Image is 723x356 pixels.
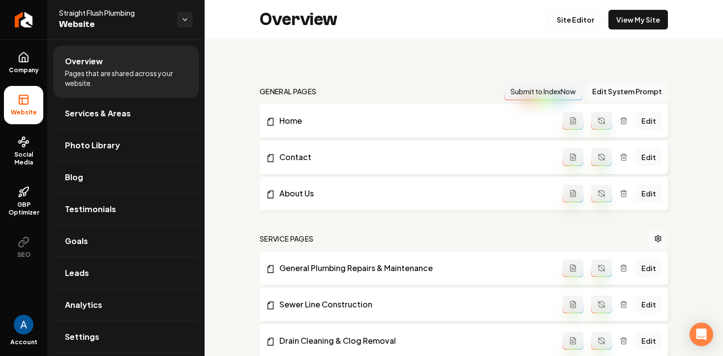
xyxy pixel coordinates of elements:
[65,331,99,343] span: Settings
[635,148,662,166] a: Edit
[266,188,563,199] a: About Us
[635,259,662,277] a: Edit
[59,18,169,31] span: Website
[4,201,43,217] span: GBP Optimizer
[260,10,337,29] h2: Overview
[4,178,43,224] a: GBP Optimizer
[266,335,563,347] a: Drain Cleaning & Clog Removal
[635,296,662,313] a: Edit
[563,185,583,202] button: Add admin page prompt
[504,82,582,100] button: Submit to IndexNow
[548,10,602,29] a: Site Editor
[65,299,102,311] span: Analytics
[53,321,199,353] a: Settings
[53,193,199,225] a: Testimonials
[65,139,120,151] span: Photo Library
[15,12,33,27] img: Rebolt Logo
[65,55,103,67] span: Overview
[53,257,199,289] a: Leads
[260,86,317,96] h2: general pages
[266,151,563,163] a: Contact
[53,162,199,193] a: Blog
[10,338,37,346] span: Account
[13,251,34,259] span: SEO
[4,228,43,267] button: SEO
[563,112,583,130] button: Add admin page prompt
[635,112,662,130] a: Edit
[563,332,583,350] button: Add admin page prompt
[608,10,668,29] a: View My Site
[65,235,88,247] span: Goals
[65,203,116,215] span: Testimonials
[563,148,583,166] button: Add admin page prompt
[53,130,199,161] a: Photo Library
[65,108,131,119] span: Services & Areas
[53,98,199,129] a: Services & Areas
[5,66,43,74] span: Company
[14,315,33,334] img: Andrew Magana
[65,171,83,183] span: Blog
[65,267,89,279] span: Leads
[635,332,662,350] a: Edit
[690,323,713,346] div: Open Intercom Messenger
[7,109,41,116] span: Website
[4,151,43,166] span: Social Media
[4,128,43,174] a: Social Media
[59,8,169,18] span: Straight Flush Plumbing
[266,262,563,274] a: General Plumbing Repairs & Maintenance
[563,259,583,277] button: Add admin page prompt
[53,225,199,257] a: Goals
[65,68,187,88] span: Pages that are shared across your website.
[14,315,33,334] button: Open user button
[53,289,199,321] a: Analytics
[260,234,314,244] h2: Service Pages
[635,185,662,202] a: Edit
[4,44,43,82] a: Company
[563,296,583,313] button: Add admin page prompt
[586,82,668,100] button: Edit System Prompt
[266,299,563,310] a: Sewer Line Construction
[266,115,563,127] a: Home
